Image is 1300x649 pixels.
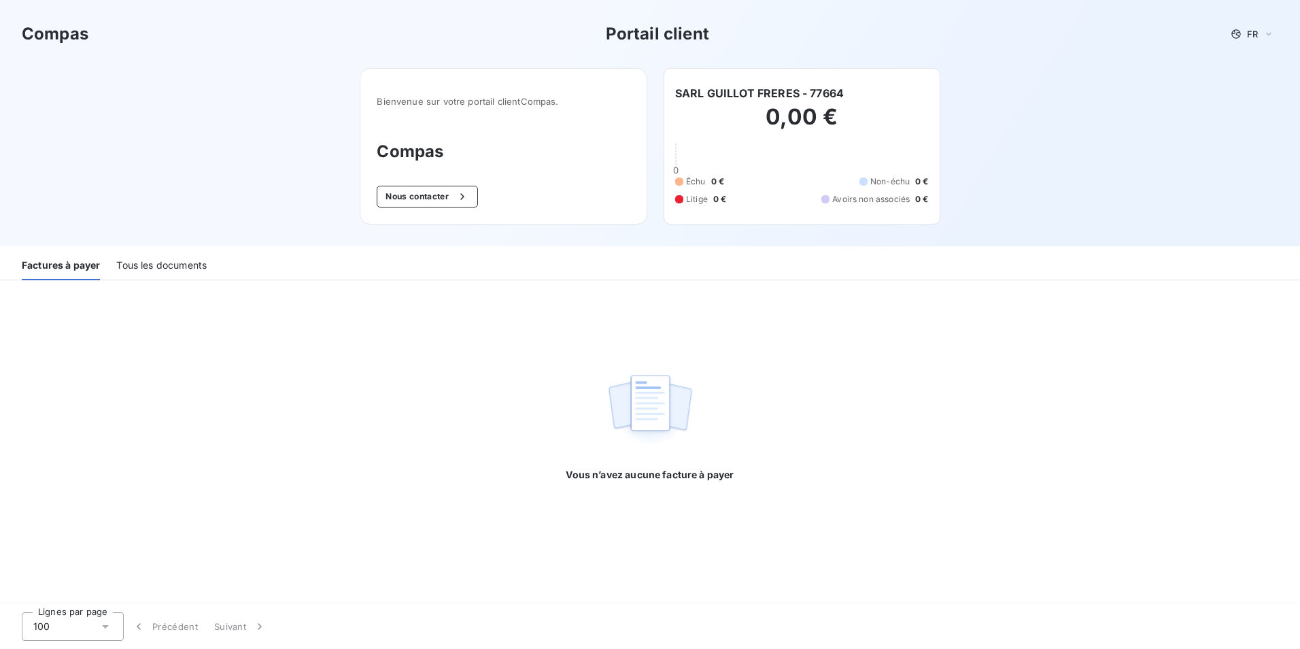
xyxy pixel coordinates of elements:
[116,252,207,280] div: Tous les documents
[870,176,910,188] span: Non-échu
[22,252,100,280] div: Factures à payer
[686,193,708,205] span: Litige
[22,22,88,46] h3: Compas
[1247,29,1258,39] span: FR
[206,612,275,641] button: Suivant
[675,85,844,101] h6: SARL GUILLOT FRERES - 77664
[124,612,206,641] button: Précédent
[377,186,477,207] button: Nous contacter
[606,22,709,46] h3: Portail client
[711,176,724,188] span: 0 €
[673,165,679,176] span: 0
[377,96,630,107] span: Bienvenue sur votre portail client Compas .
[33,620,50,633] span: 100
[915,193,928,205] span: 0 €
[566,468,734,482] span: Vous n’avez aucune facture à payer
[675,103,929,144] h2: 0,00 €
[832,193,910,205] span: Avoirs non associés
[713,193,726,205] span: 0 €
[686,176,706,188] span: Échu
[915,176,928,188] span: 0 €
[377,139,630,164] h3: Compas
[606,367,694,452] img: empty state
